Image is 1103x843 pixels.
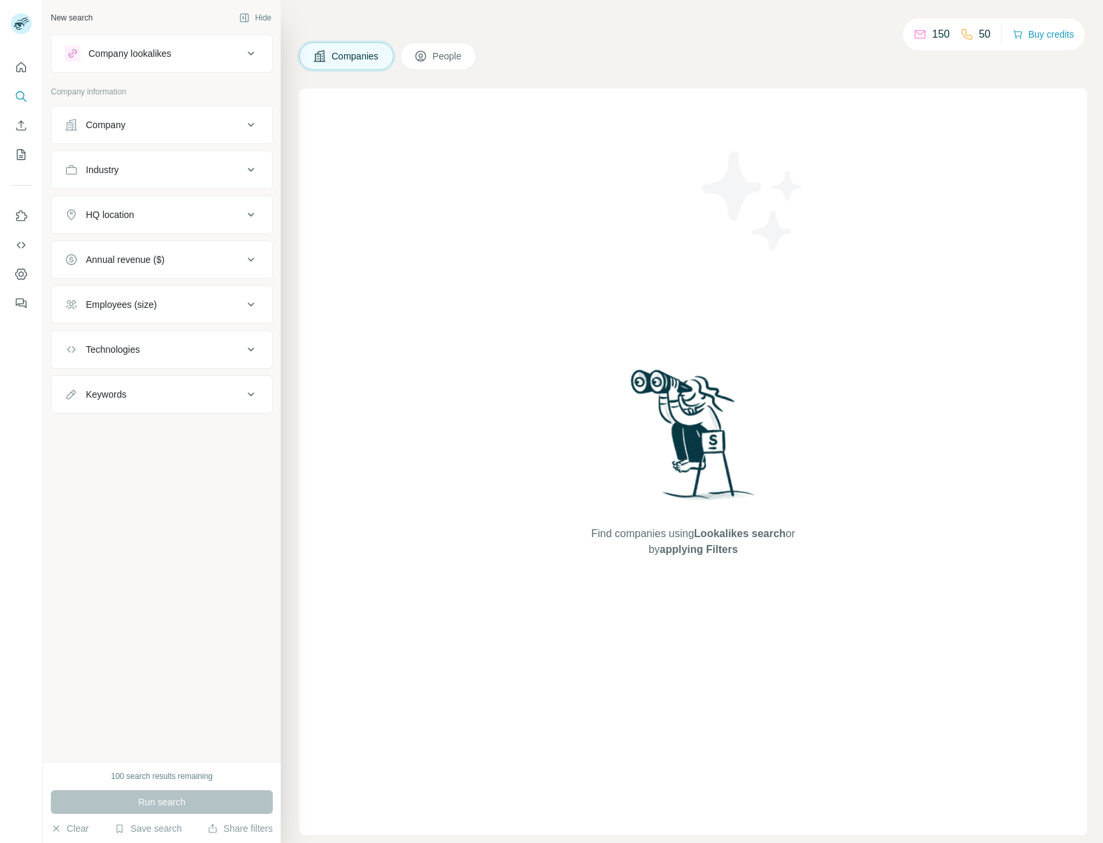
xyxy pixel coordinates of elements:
div: 100 search results remaining [111,770,213,782]
div: Annual revenue ($) [86,253,164,266]
span: applying Filters [660,544,738,555]
div: Technologies [86,343,140,356]
button: Feedback [11,291,32,315]
button: My lists [11,143,32,166]
button: Quick start [11,55,32,79]
button: Industry [52,154,272,186]
button: Annual revenue ($) [52,244,272,275]
button: Clear [51,822,89,835]
span: Lookalikes search [694,528,786,539]
img: Surfe Illustration - Woman searching with binoculars [625,366,762,513]
button: Search [11,85,32,108]
button: HQ location [52,199,272,231]
button: Buy credits [1013,25,1074,44]
p: 150 [932,26,950,42]
button: Share filters [207,822,273,835]
div: Company lookalikes [89,47,171,60]
p: 50 [979,26,991,42]
button: Employees (size) [52,289,272,320]
button: Use Surfe API [11,233,32,257]
h4: Search [299,16,1087,34]
button: Enrich CSV [11,114,32,137]
div: HQ location [86,208,134,221]
span: People [433,50,463,63]
span: Find companies using or by [587,526,799,558]
div: Company [86,118,125,131]
div: New search [51,12,92,24]
button: Dashboard [11,262,32,286]
div: Industry [86,163,119,176]
button: Keywords [52,379,272,410]
button: Use Surfe on LinkedIn [11,204,32,228]
button: Company [52,109,272,141]
div: Employees (size) [86,298,157,311]
span: Companies [332,50,380,63]
button: Technologies [52,334,272,365]
img: Surfe Illustration - Stars [694,141,812,260]
p: Company information [51,86,273,98]
div: Keywords [86,388,126,401]
button: Company lookalikes [52,38,272,69]
button: Hide [230,8,281,28]
button: Save search [114,822,182,835]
